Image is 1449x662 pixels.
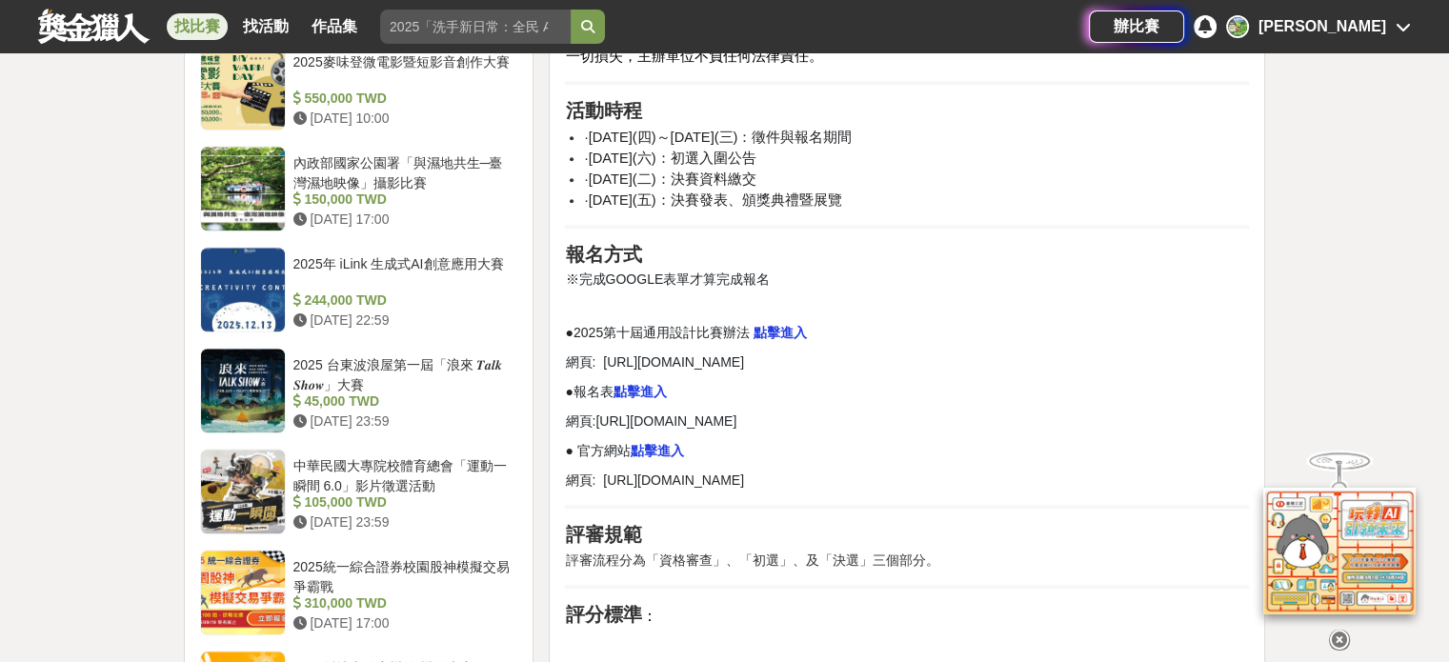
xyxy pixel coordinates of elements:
[595,413,736,429] a: [URL][DOMAIN_NAME]
[293,153,511,190] div: 內政部國家公園署「與濕地共生─臺灣濕地映像」攝影比賽
[200,247,518,332] a: 2025年 iLink 生成式AI創意應用大賽 244,000 TWD [DATE] 22:59
[754,325,807,340] a: 點擊進入
[167,13,228,40] a: 找比賽
[565,384,613,399] span: ●報名表
[565,524,641,545] strong: 評審規範
[200,45,518,130] a: 2025麥味登微電影暨短影音創作大賽 550,000 TWD [DATE] 10:00
[565,100,641,121] strong: 活動時程
[565,551,1249,571] p: 評審流程分為「資格審查」、「初選」、及「決選」三個部分。
[584,130,852,145] span: ·[DATE](四)～[DATE](三)：徵件與報名期間
[565,325,750,340] span: ●2025第十屆通用設計比賽辦法
[584,171,755,187] span: ·[DATE](二)：決賽資料繳交
[1263,475,1416,602] img: d2146d9a-e6f6-4337-9592-8cefde37ba6b.png
[293,593,511,613] div: 310,000 TWD
[293,291,511,311] div: 244,000 TWD
[565,604,641,625] strong: 評分標準
[293,311,511,331] div: [DATE] 22:59
[565,413,595,429] span: 網頁:
[631,443,684,458] a: 點擊進入
[293,456,511,492] div: 中華民國大專院校體育總會「運動一瞬間 6.0」影片徵選活動
[200,348,518,433] a: 2025 台東波浪屋第一屆「浪來 𝑻𝒂𝒍𝒌 𝑺𝒉𝒐𝒘」大賽 45,000 TWD [DATE] 23:59
[565,443,630,458] span: ● 官方網站
[293,109,511,129] div: [DATE] 10:00
[293,512,511,532] div: [DATE] 23:59
[565,7,1240,64] span: 備註：若曾於國內、外公開發表、展出、獲獎或接受補助或侵害他人智慧財產權之情事，經屬查證，即取消 參賽資格，得獎者則追回獎項獎金，若因此而造成主辦單位損失，應由參加者自行負責，並承擔主辦單位之一切...
[293,210,511,230] div: [DATE] 17:00
[293,391,511,411] div: 45,000 TWD
[565,354,743,370] span: 網頁: [URL][DOMAIN_NAME]
[293,355,511,391] div: 2025 台東波浪屋第一屆「浪來 𝑻𝒂𝒍𝒌 𝑺𝒉𝒐𝒘」大賽
[584,150,755,166] span: ·[DATE](六)：初選入圍公告
[304,13,365,40] a: 作品集
[235,13,296,40] a: 找活動
[1228,17,1247,36] img: Avatar
[293,52,511,89] div: 2025麥味登微電影暨短影音創作大賽
[293,557,511,593] div: 2025統一綜合證券校園股神模擬交易爭霸戰
[565,472,743,488] span: 網頁: [URL][DOMAIN_NAME]
[1258,15,1386,38] div: [PERSON_NAME]
[614,384,667,399] a: 點擊進入
[293,613,511,633] div: [DATE] 17:00
[293,492,511,512] div: 105,000 TWD
[584,192,841,208] span: ·[DATE](五)：決賽發表、頒獎典禮暨展覽
[380,10,571,44] input: 2025「洗手新日常：全民 ALL IN」洗手歌全台徵選
[293,254,511,291] div: 2025年 iLink 生成式AI創意應用大賽
[200,146,518,231] a: 內政部國家公園署「與濕地共生─臺灣濕地映像」攝影比賽 150,000 TWD [DATE] 17:00
[200,449,518,534] a: 中華民國大專院校體育總會「運動一瞬間 6.0」影片徵選活動 105,000 TWD [DATE] 23:59
[293,190,511,210] div: 150,000 TWD
[293,89,511,109] div: 550,000 TWD
[200,550,518,635] a: 2025統一綜合證券校園股神模擬交易爭霸戰 310,000 TWD [DATE] 17:00
[565,271,770,287] span: ※完成GOOGLE表單才算完成報名
[641,608,656,624] span: ：
[565,244,641,265] strong: 報名方式
[1089,10,1184,43] a: 辦比賽
[293,411,511,431] div: [DATE] 23:59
